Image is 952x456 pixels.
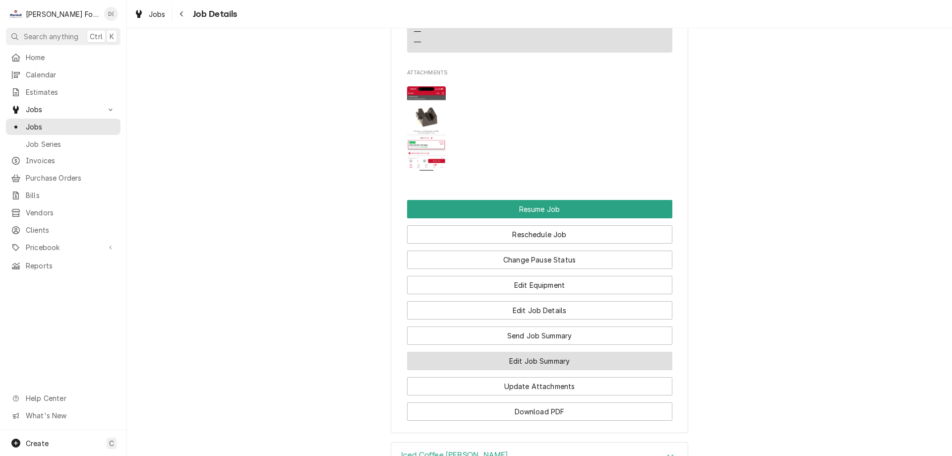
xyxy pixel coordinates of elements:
span: Jobs [26,122,116,132]
a: Home [6,49,120,65]
span: Job Details [190,7,238,21]
span: Vendors [26,207,116,218]
button: Change Pause Status [407,251,672,269]
span: Bills [26,190,116,200]
div: Button Group Row [407,294,672,320]
span: Attachments [407,79,672,179]
span: Reports [26,261,116,271]
button: Edit Equipment [407,276,672,294]
div: Derek Testa (81)'s Avatar [104,7,118,21]
span: Job Series [26,139,116,149]
a: Reports [6,258,120,274]
div: Button Group Row [407,244,672,269]
span: Home [26,52,116,63]
span: What's New [26,410,115,421]
span: Ctrl [90,31,103,42]
div: Button Group Row [407,200,672,218]
div: Button Group Row [407,370,672,395]
div: Marshall Food Equipment Service's Avatar [9,7,23,21]
button: Update Attachments [407,377,672,395]
a: Go to Help Center [6,390,120,406]
span: Estimates [26,87,116,97]
div: Button Group Row [407,395,672,421]
button: Reschedule Job [407,225,672,244]
a: Go to What's New [6,407,120,424]
a: Jobs [6,119,120,135]
span: Attachments [407,69,672,77]
a: Invoices [6,152,120,169]
span: Search anything [24,31,78,42]
span: C [109,438,114,449]
span: Create [26,439,49,448]
a: Purchase Orders [6,170,120,186]
a: Jobs [130,6,170,22]
button: Edit Job Details [407,301,672,320]
button: Send Job Summary [407,326,672,345]
span: Calendar [26,69,116,80]
button: Download PDF [407,402,672,421]
div: — [414,26,421,37]
div: Button Group Row [407,345,672,370]
div: Button Group Row [407,218,672,244]
span: K [110,31,114,42]
div: Reminders [414,17,447,47]
a: Bills [6,187,120,203]
button: Resume Job [407,200,672,218]
a: Go to Pricebook [6,239,120,256]
span: Clients [26,225,116,235]
span: Invoices [26,155,116,166]
a: Calendar [6,66,120,83]
span: Pricebook [26,242,101,253]
a: Vendors [6,204,120,221]
img: kjCUvaH9QOinKNEbqL6S [407,86,446,171]
div: D( [104,7,118,21]
div: Button Group Row [407,320,672,345]
a: Job Series [6,136,120,152]
button: Search anythingCtrlK [6,28,120,45]
span: Jobs [26,104,101,115]
div: — [414,37,421,47]
a: Estimates [6,84,120,100]
button: Navigate back [174,6,190,22]
div: Attachments [407,69,672,179]
div: [PERSON_NAME] Food Equipment Service [26,9,99,19]
a: Go to Jobs [6,101,120,118]
span: Purchase Orders [26,173,116,183]
span: Jobs [149,9,166,19]
div: Button Group Row [407,269,672,294]
button: Edit Job Summary [407,352,672,370]
span: Help Center [26,393,115,403]
a: Clients [6,222,120,238]
div: Button Group [407,200,672,421]
div: M [9,7,23,21]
